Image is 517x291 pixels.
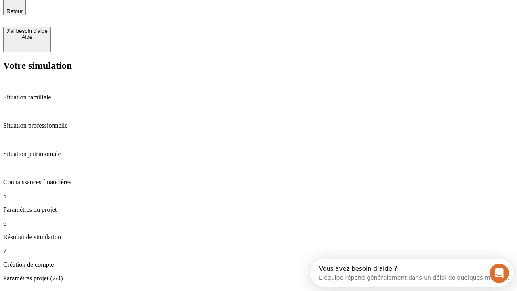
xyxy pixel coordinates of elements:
p: Résultat de simulation [3,234,514,241]
p: Création de compte [3,261,514,268]
div: J’ai besoin d'aide [6,28,48,34]
p: Connaissances financières [3,179,514,186]
p: Situation professionnelle [3,122,514,129]
iframe: Intercom live chat [490,264,509,283]
span: Retour [6,8,23,14]
iframe: Intercom live chat discovery launcher [311,259,513,287]
p: 6 [3,220,514,227]
p: Situation familiale [3,94,514,101]
p: Paramètres du projet [3,206,514,213]
div: Ouvrir le Messenger Intercom [3,3,223,25]
div: L’équipe répond généralement dans un délai de quelques minutes. [8,13,199,22]
p: 7 [3,247,514,255]
div: Aide [6,34,48,40]
div: Vous avez besoin d’aide ? [8,7,199,13]
p: 5 [3,192,514,200]
button: J’ai besoin d'aideAide [3,27,51,52]
h2: Votre simulation [3,60,514,71]
p: Situation patrimoniale [3,150,514,158]
p: Paramètres projet (2/4) [3,275,514,282]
